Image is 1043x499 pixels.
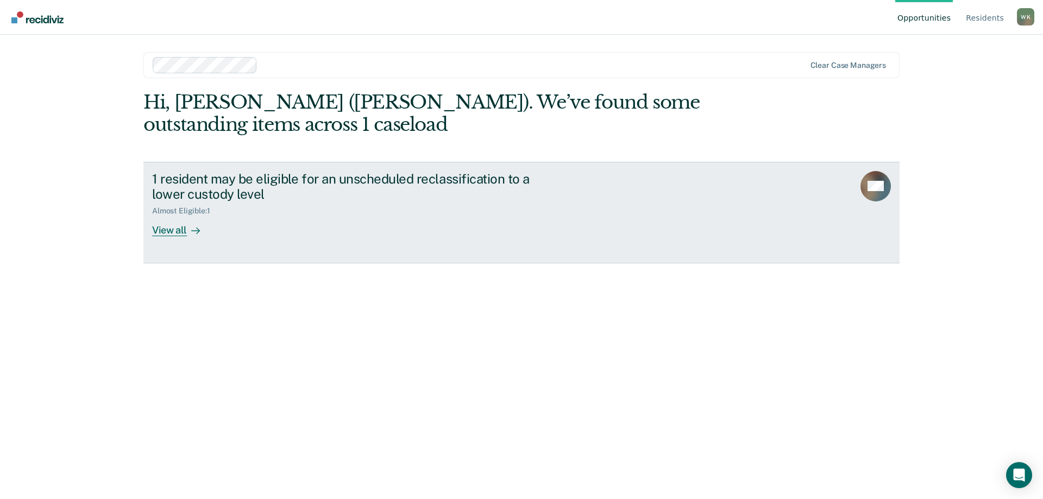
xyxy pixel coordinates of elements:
[1017,8,1034,26] button: Profile dropdown button
[143,162,900,263] a: 1 resident may be eligible for an unscheduled reclassification to a lower custody levelAlmost Eli...
[152,171,533,203] div: 1 resident may be eligible for an unscheduled reclassification to a lower custody level
[810,61,886,70] div: Clear case managers
[11,11,64,23] img: Recidiviz
[152,216,213,237] div: View all
[152,206,219,216] div: Almost Eligible : 1
[143,91,749,136] div: Hi, [PERSON_NAME] ([PERSON_NAME]). We’ve found some outstanding items across 1 caseload
[1006,462,1032,488] div: Open Intercom Messenger
[1017,8,1034,26] div: W K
